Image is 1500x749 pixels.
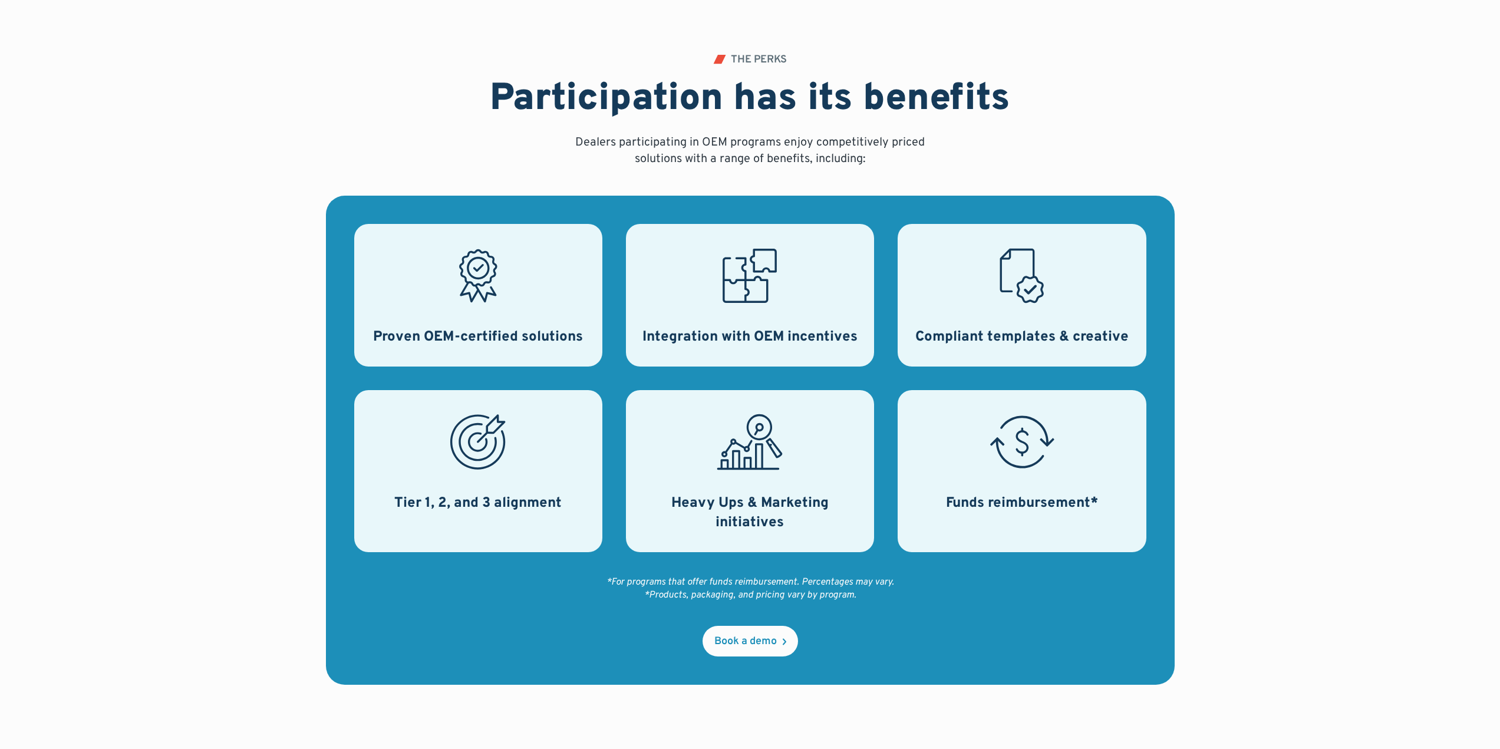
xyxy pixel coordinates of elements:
h3: Tier 1, 2, and 3 alignment [394,494,562,514]
h3: Heavy Ups & Marketing initiatives [640,494,860,533]
p: Dealers participating in OEM programs enjoy competitively priced solutions with a range of benefi... [571,134,929,167]
h3: Compliant templates & creative [915,328,1129,348]
div: THE PERKS [731,55,787,65]
h3: Proven OEM-certified solutions [373,328,583,348]
h2: Participation has its benefits [490,77,1010,123]
a: Book a demo [703,626,798,656]
h3: Integration with OEM incentives [642,328,858,348]
div: Book a demo [714,636,777,647]
div: *For programs that offer funds reimbursement. Percentages may vary. *Products, packaging, and pri... [606,576,894,602]
h3: Funds reimbursement* [946,494,1098,514]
